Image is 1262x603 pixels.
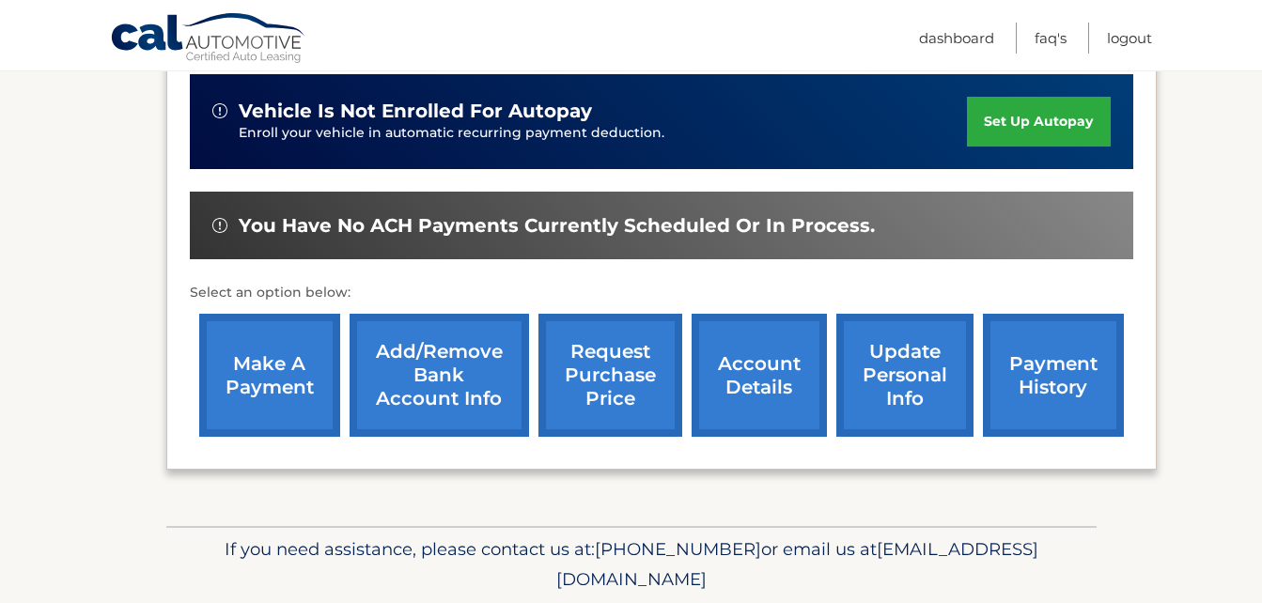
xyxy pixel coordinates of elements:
span: [EMAIL_ADDRESS][DOMAIN_NAME] [556,538,1038,590]
p: Enroll your vehicle in automatic recurring payment deduction. [239,123,968,144]
a: payment history [983,314,1124,437]
img: alert-white.svg [212,218,227,233]
span: [PHONE_NUMBER] [595,538,761,560]
a: set up autopay [967,97,1110,147]
a: request purchase price [538,314,682,437]
p: Select an option below: [190,282,1133,304]
a: Dashboard [919,23,994,54]
span: You have no ACH payments currently scheduled or in process. [239,214,875,238]
span: vehicle is not enrolled for autopay [239,100,592,123]
a: FAQ's [1035,23,1067,54]
a: account details [692,314,827,437]
a: Add/Remove bank account info [350,314,529,437]
a: Logout [1107,23,1152,54]
a: Cal Automotive [110,12,307,67]
p: If you need assistance, please contact us at: or email us at [179,534,1084,595]
a: make a payment [199,314,340,437]
a: update personal info [836,314,974,437]
img: alert-white.svg [212,103,227,118]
